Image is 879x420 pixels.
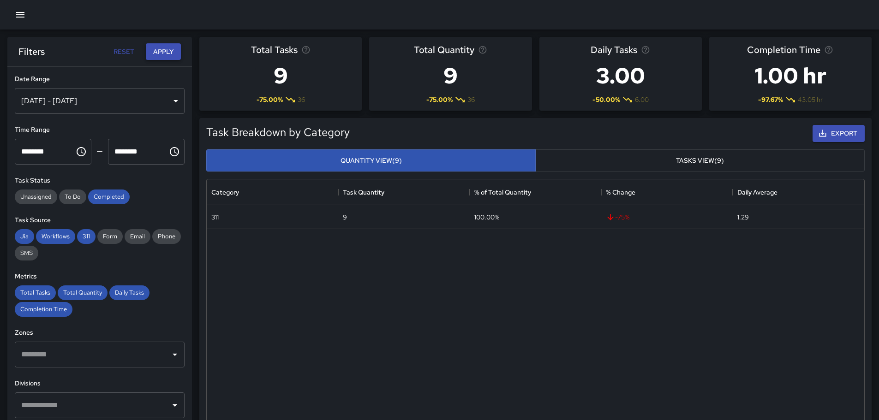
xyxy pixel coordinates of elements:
[470,179,601,205] div: % of Total Quantity
[824,45,833,54] svg: Average time taken to complete tasks in the selected period, compared to the previous period.
[125,229,150,244] div: Email
[15,302,72,317] div: Completion Time
[474,213,499,222] div: 100.00%
[737,179,777,205] div: Daily Average
[168,399,181,412] button: Open
[591,57,651,94] h3: 3.00
[747,57,833,94] h3: 1.00 hr
[59,193,86,201] span: To Do
[301,45,311,54] svg: Total number of tasks in the selected period, compared to the previous period.
[535,149,865,172] button: Tasks View(9)
[18,44,45,59] h6: Filters
[58,289,108,296] span: Total Quantity
[343,179,384,205] div: Task Quantity
[152,229,181,244] div: Phone
[58,285,108,300] div: Total Quantity
[15,285,56,300] div: Total Tasks
[125,232,150,240] span: Email
[206,149,536,172] button: Quantity View(9)
[251,57,311,94] h3: 9
[15,125,185,135] h6: Time Range
[88,193,130,201] span: Completed
[168,348,181,361] button: Open
[606,179,635,205] div: % Change
[36,229,75,244] div: Workflows
[298,95,305,104] span: 36
[257,95,283,104] span: -75.00 %
[97,232,123,240] span: Form
[478,45,487,54] svg: Total task quantity in the selected period, compared to the previous period.
[15,88,185,114] div: [DATE] - [DATE]
[165,142,184,161] button: Choose time, selected time is 11:59 PM
[592,95,620,104] span: -50.00 %
[747,42,820,57] span: Completion Time
[15,272,185,282] h6: Metrics
[152,232,181,240] span: Phone
[15,379,185,389] h6: Divisions
[15,193,57,201] span: Unassigned
[758,95,783,104] span: -97.67 %
[72,142,90,161] button: Choose time, selected time is 12:00 AM
[15,289,56,296] span: Total Tasks
[635,95,649,104] span: 6.00
[15,176,185,186] h6: Task Status
[15,189,57,204] div: Unassigned
[77,229,96,244] div: 311
[426,95,453,104] span: -75.00 %
[206,125,350,140] h5: Task Breakdown by Category
[601,179,733,205] div: % Change
[813,125,865,142] button: Export
[733,179,864,205] div: Daily Average
[474,179,531,205] div: % of Total Quantity
[338,179,470,205] div: Task Quantity
[414,57,487,94] h3: 9
[15,215,185,225] h6: Task Source
[737,213,749,222] div: 1.29
[211,213,219,222] div: 311
[146,43,181,60] button: Apply
[97,229,123,244] div: Form
[88,189,130,204] div: Completed
[343,213,347,222] div: 9
[641,45,650,54] svg: Average number of tasks per day in the selected period, compared to the previous period.
[15,229,34,244] div: Jia
[15,74,185,84] h6: Date Range
[211,179,239,205] div: Category
[467,95,475,104] span: 36
[15,305,72,313] span: Completion Time
[251,42,298,57] span: Total Tasks
[15,249,38,257] span: SMS
[109,289,149,296] span: Daily Tasks
[36,232,75,240] span: Workflows
[15,246,38,260] div: SMS
[109,43,138,60] button: Reset
[414,42,474,57] span: Total Quantity
[59,189,86,204] div: To Do
[109,285,149,300] div: Daily Tasks
[606,213,629,222] span: -75 %
[798,95,823,104] span: 43.05 hr
[15,328,185,338] h6: Zones
[591,42,637,57] span: Daily Tasks
[77,232,96,240] span: 311
[15,232,34,240] span: Jia
[207,179,338,205] div: Category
